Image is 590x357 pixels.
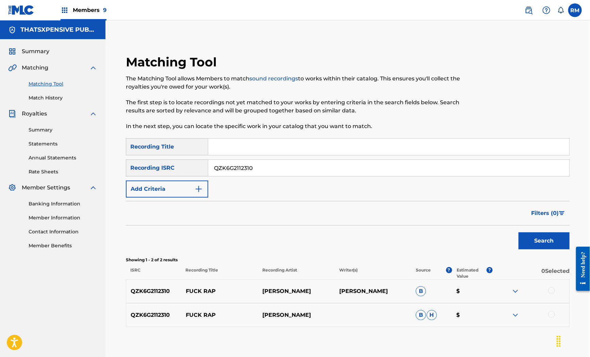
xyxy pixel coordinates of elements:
[511,311,520,319] img: expand
[487,267,493,273] span: ?
[8,26,16,34] img: Accounts
[571,242,590,296] iframe: Resource Center
[559,211,565,215] img: filter
[542,6,551,14] img: help
[416,286,426,296] span: B
[195,185,203,193] img: 9d2ae6d4665cec9f34b9.svg
[29,140,97,148] a: Statements
[126,257,570,263] p: Showing 1 - 2 of 2 results
[29,126,97,134] a: Summary
[557,7,564,14] div: Notifications
[126,75,468,91] p: The Matching Tool allows Members to match to works within their catalog. This ensures you'll coll...
[249,75,298,82] a: sound recordings
[527,205,570,222] button: Filters (0)
[126,138,570,253] form: Search Form
[29,154,97,161] a: Annual Statements
[335,287,411,295] p: [PERSON_NAME]
[522,3,536,17] a: Public Search
[22,47,49,56] span: Summary
[525,6,533,14] img: search
[181,267,258,279] p: Recording Title
[416,267,431,279] p: Source
[181,287,258,295] p: FUCK RAP
[126,311,181,319] p: QZK6G2112310
[258,267,335,279] p: Recording Artist
[103,7,106,13] span: 9
[22,184,70,192] span: Member Settings
[89,64,97,72] img: expand
[258,287,334,295] p: [PERSON_NAME]
[29,94,97,102] a: Match History
[493,267,570,279] p: 0 Selected
[126,122,468,130] p: In the next step, you can locate the specific work in your catalog that you want to match.
[126,181,208,198] button: Add Criteria
[452,287,492,295] p: $
[126,55,220,70] h2: Matching Tool
[334,267,411,279] p: Writer(s)
[29,168,97,175] a: Rate Sheets
[8,47,49,56] a: SummarySummary
[22,110,47,118] span: Royalties
[89,184,97,192] img: expand
[8,110,16,118] img: Royalties
[126,98,468,115] p: The first step is to locate recordings not yet matched to your works by entering criteria in the ...
[258,311,334,319] p: [PERSON_NAME]
[89,110,97,118] img: expand
[416,310,426,320] span: B
[73,6,106,14] span: Members
[126,267,181,279] p: ISRC
[427,310,437,320] span: H
[8,5,34,15] img: MLC Logo
[511,287,520,295] img: expand
[531,209,559,217] span: Filters ( 0 )
[8,184,16,192] img: Member Settings
[61,6,69,14] img: Top Rightsholders
[446,267,452,273] span: ?
[29,80,97,88] a: Matching Tool
[452,311,492,319] p: $
[29,200,97,207] a: Banking Information
[29,228,97,235] a: Contact Information
[126,287,181,295] p: QZK6G2112310
[457,267,487,279] p: Estimated Value
[29,214,97,221] a: Member Information
[8,64,17,72] img: Matching
[181,311,258,319] p: FUCK RAP
[22,64,48,72] span: Matching
[8,47,16,56] img: Summary
[540,3,553,17] div: Help
[519,232,570,249] button: Search
[20,26,97,34] h5: THATSXPENSIVE PUBLISHING LLC
[556,324,590,357] iframe: Chat Widget
[553,331,564,352] div: Drag
[568,3,582,17] div: User Menu
[29,242,97,249] a: Member Benefits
